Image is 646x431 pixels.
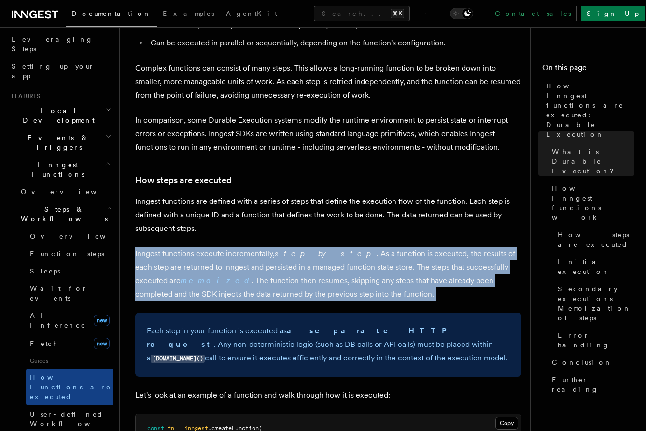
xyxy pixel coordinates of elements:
span: How steps are executed [558,230,634,249]
p: Complex functions can consist of many steps. This allows a long-running function to be broken dow... [135,61,521,102]
span: Events & Triggers [8,133,105,152]
a: Sign Up [581,6,645,21]
p: Inngest functions are defined with a series of steps that define the execution flow of the functi... [135,195,521,235]
a: Setting up your app [8,57,113,85]
button: Copy [495,417,518,430]
span: User-defined Workflows [30,410,117,428]
span: Guides [26,353,113,369]
span: How Inngest functions are executed: Durable Execution [546,81,634,139]
a: How Inngest functions work [548,180,634,226]
span: Inngest Functions [8,160,104,179]
a: Overview [17,183,113,201]
a: Error handling [554,327,634,354]
span: Overview [30,232,129,240]
span: Setting up your app [12,62,95,80]
a: How Inngest functions are executed: Durable Execution [542,77,634,143]
a: Overview [26,228,113,245]
span: How Functions are executed [30,374,111,401]
span: Sleeps [30,267,60,275]
p: Each step in your function is executed as . Any non-deterministic logic (such as DB calls or API ... [147,324,510,365]
span: What is Durable Execution? [552,147,634,176]
span: AgentKit [226,10,277,17]
span: new [94,315,110,326]
span: Error handling [558,330,634,350]
a: What is Durable Execution? [548,143,634,180]
em: step by step [275,249,377,258]
code: [DOMAIN_NAME]() [151,355,205,363]
span: Fetch [30,340,58,347]
p: In comparison, some Durable Execution systems modify the runtime environment to persist state or ... [135,114,521,154]
a: Further reading [548,371,634,398]
span: Function steps [30,250,104,258]
span: Examples [163,10,214,17]
span: How Inngest functions work [552,184,634,222]
kbd: ⌘K [391,9,404,18]
a: AgentKit [220,3,283,26]
a: How steps are executed [554,226,634,253]
a: How Functions are executed [26,369,113,405]
a: Function steps [26,245,113,262]
span: Further reading [552,375,634,394]
button: Local Development [8,102,113,129]
button: Toggle dark mode [450,8,473,19]
span: Documentation [71,10,151,17]
p: Inngest functions execute incrementally, . As a function is executed, the results of each step ar... [135,247,521,301]
span: Wait for events [30,285,87,302]
a: Conclusion [548,354,634,371]
a: How steps are executed [135,173,232,187]
span: Initial execution [558,257,634,276]
span: Local Development [8,106,105,125]
a: Fetchnew [26,334,113,353]
a: memoized [181,276,252,285]
span: Features [8,92,40,100]
a: Wait for events [26,280,113,307]
strong: a separate HTTP request [147,326,453,349]
span: Conclusion [552,358,612,367]
li: Can be executed in parallel or sequentially, depending on the function's configuration. [148,36,521,50]
a: Initial execution [554,253,634,280]
span: Leveraging Steps [12,35,93,53]
span: Steps & Workflows [17,204,108,224]
a: Documentation [66,3,157,27]
span: Overview [21,188,120,196]
button: Events & Triggers [8,129,113,156]
a: Examples [157,3,220,26]
a: AI Inferencenew [26,307,113,334]
h4: On this page [542,62,634,77]
a: Secondary executions - Memoization of steps [554,280,634,327]
span: AI Inference [30,312,86,329]
button: Steps & Workflows [17,201,113,228]
span: Secondary executions - Memoization of steps [558,284,634,323]
span: new [94,338,110,349]
a: Sleeps [26,262,113,280]
a: Contact sales [489,6,577,21]
button: Search...⌘K [314,6,410,21]
button: Inngest Functions [8,156,113,183]
a: Leveraging Steps [8,30,113,57]
p: Let's look at an example of a function and walk through how it is executed: [135,388,521,402]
